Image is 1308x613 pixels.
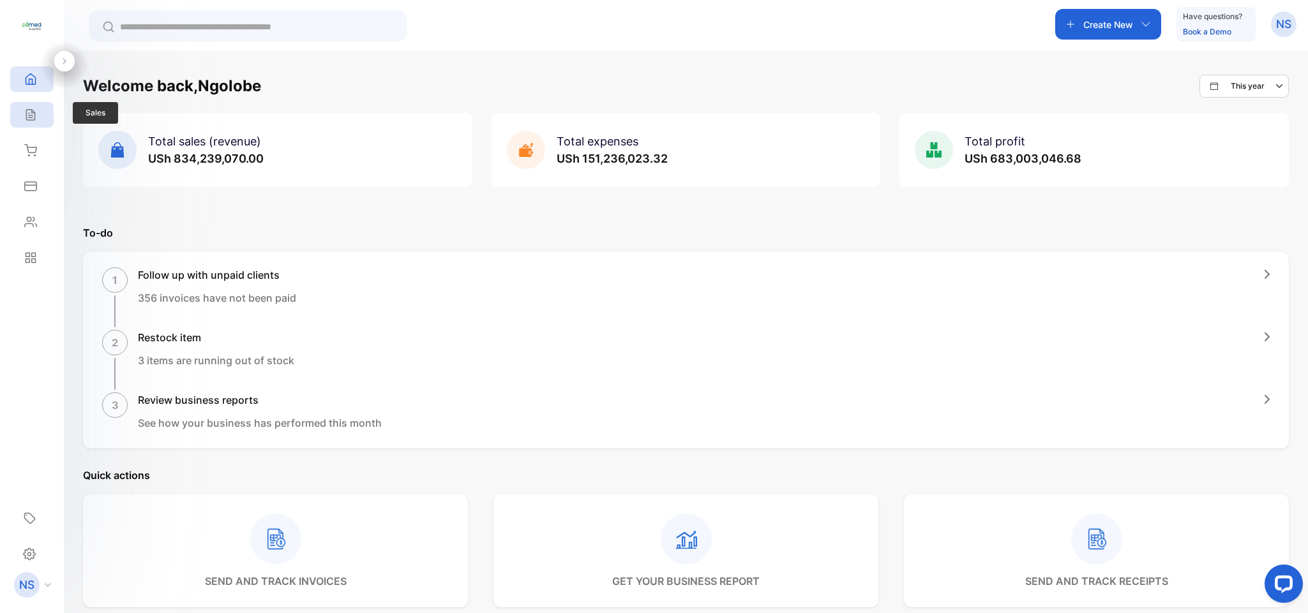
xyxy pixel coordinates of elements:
[1183,27,1231,36] a: Book a Demo
[1254,559,1308,613] iframe: LiveChat chat widget
[1183,10,1242,23] p: Have questions?
[612,573,760,589] p: get your business report
[22,17,41,36] img: logo
[205,573,347,589] p: send and track invoices
[557,152,668,165] span: USh 151,236,023.32
[83,75,261,98] h1: Welcome back, Ngolobe
[1271,9,1297,40] button: NS
[1276,16,1291,33] p: NS
[148,152,264,165] span: USh 834,239,070.00
[112,335,118,350] p: 2
[138,290,296,306] p: 356 invoices have not been paid
[557,135,638,148] span: Total expenses
[1231,80,1265,92] p: This year
[148,135,261,148] span: Total sales (revenue)
[965,152,1081,165] span: USh 683,003,046.68
[138,415,382,431] p: See how your business has performed this month
[1083,18,1133,31] p: Create New
[83,468,1289,483] p: Quick actions
[1055,9,1161,40] button: Create New
[138,330,294,345] h1: Restock item
[965,135,1025,148] span: Total profit
[83,225,1289,240] p: To-do
[138,353,294,368] p: 3 items are running out of stock
[1025,573,1168,589] p: send and track receipts
[1199,75,1289,98] button: This year
[138,392,382,408] h1: Review business reports
[73,102,118,124] span: Sales
[112,397,119,413] p: 3
[19,577,34,593] p: NS
[112,272,117,288] p: 1
[138,267,296,283] h1: Follow up with unpaid clients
